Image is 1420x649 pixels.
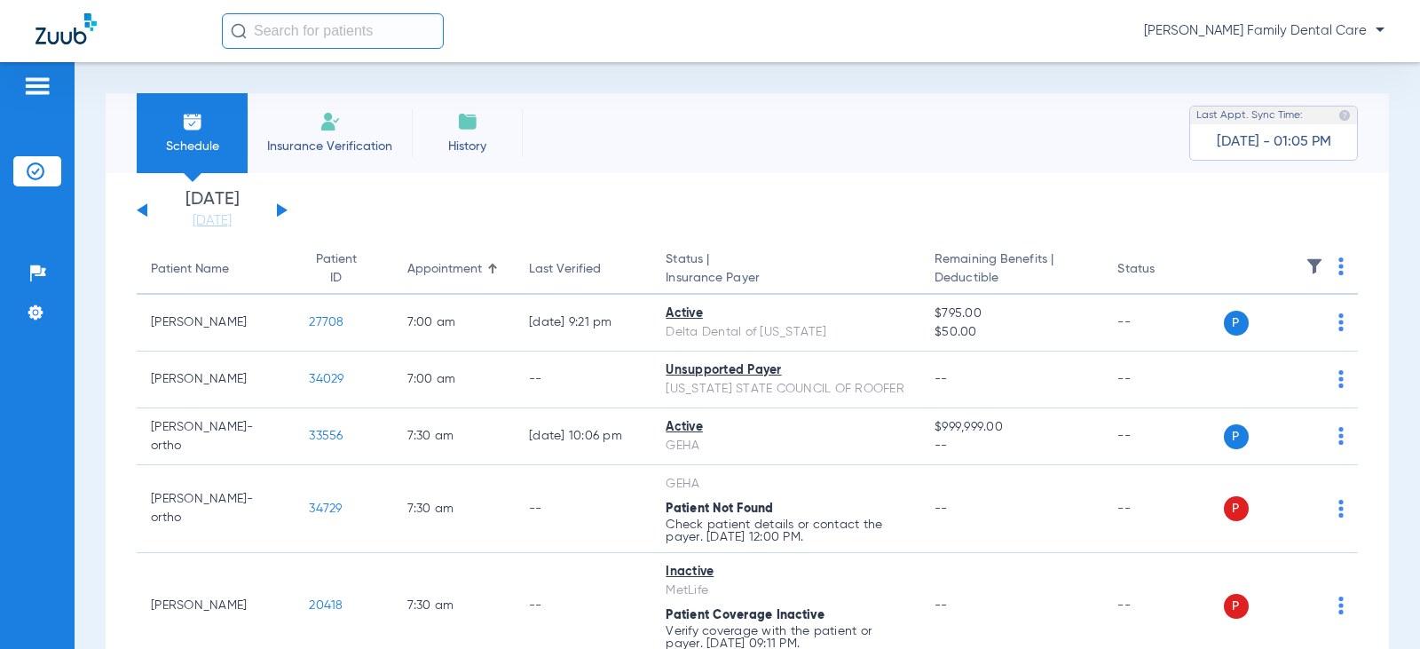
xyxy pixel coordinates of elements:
[666,518,906,543] p: Check patient details or contact the payer. [DATE] 12:00 PM.
[935,437,1089,455] span: --
[935,503,948,515] span: --
[407,260,501,279] div: Appointment
[515,352,651,408] td: --
[529,260,601,279] div: Last Verified
[1338,313,1344,331] img: group-dot-blue.svg
[393,295,516,352] td: 7:00 AM
[159,191,265,230] li: [DATE]
[666,475,906,494] div: GEHA
[425,138,509,155] span: History
[35,13,97,44] img: Zuub Logo
[222,13,444,49] input: Search for patients
[935,305,1089,323] span: $795.00
[1338,500,1344,518] img: group-dot-blue.svg
[666,418,906,437] div: Active
[393,465,516,553] td: 7:30 AM
[137,408,295,465] td: [PERSON_NAME]-ortho
[1338,257,1344,275] img: group-dot-blue.svg
[666,323,906,342] div: Delta Dental of [US_STATE]
[666,380,906,399] div: [US_STATE] STATE COUNCIL OF ROOFER
[1306,257,1323,275] img: filter.svg
[137,465,295,553] td: [PERSON_NAME]-ortho
[393,352,516,408] td: 7:00 AM
[1224,496,1249,521] span: P
[1224,311,1249,336] span: P
[261,138,398,155] span: Insurance Verification
[309,430,343,442] span: 33556
[137,295,295,352] td: [PERSON_NAME]
[935,373,948,385] span: --
[1103,352,1223,408] td: --
[1217,133,1331,151] span: [DATE] - 01:05 PM
[1338,597,1344,614] img: group-dot-blue.svg
[151,260,229,279] div: Patient Name
[935,269,1089,288] span: Deductible
[935,418,1089,437] span: $999,999.00
[1103,465,1223,553] td: --
[309,503,342,515] span: 34729
[1103,295,1223,352] td: --
[309,373,343,385] span: 34029
[666,361,906,380] div: Unsupported Payer
[666,563,906,582] div: Inactive
[651,245,920,295] th: Status |
[231,23,247,39] img: Search Icon
[309,250,378,288] div: Patient ID
[666,437,906,455] div: GEHA
[920,245,1103,295] th: Remaining Benefits |
[666,609,824,621] span: Patient Coverage Inactive
[666,503,773,515] span: Patient Not Found
[309,250,362,288] div: Patient ID
[319,111,341,132] img: Manual Insurance Verification
[159,212,265,230] a: [DATE]
[1103,245,1223,295] th: Status
[23,75,51,97] img: hamburger-icon
[1103,408,1223,465] td: --
[1224,424,1249,449] span: P
[393,408,516,465] td: 7:30 AM
[1144,22,1384,40] span: [PERSON_NAME] Family Dental Care
[666,305,906,323] div: Active
[137,352,295,408] td: [PERSON_NAME]
[529,260,637,279] div: Last Verified
[515,295,651,352] td: [DATE] 9:21 PM
[666,269,906,288] span: Insurance Payer
[515,408,651,465] td: [DATE] 10:06 PM
[935,599,948,612] span: --
[666,582,906,600] div: MetLife
[309,316,343,328] span: 27708
[1196,107,1303,124] span: Last Appt. Sync Time:
[1338,370,1344,388] img: group-dot-blue.svg
[1224,594,1249,619] span: P
[150,138,234,155] span: Schedule
[935,323,1089,342] span: $50.00
[1338,427,1344,445] img: group-dot-blue.svg
[407,260,482,279] div: Appointment
[457,111,478,132] img: History
[182,111,203,132] img: Schedule
[309,599,343,612] span: 20418
[515,465,651,553] td: --
[1338,109,1351,122] img: last sync help info
[151,260,280,279] div: Patient Name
